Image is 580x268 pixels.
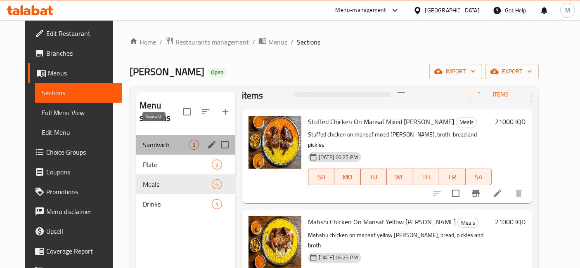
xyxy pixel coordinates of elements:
a: Upsell [28,221,122,241]
button: Branch-specific-item [466,183,486,203]
p: Stuffed chicken on mansaf mixed [PERSON_NAME], broth, bread and pickles [308,129,492,150]
a: Restaurants management [166,37,249,47]
span: Meals [456,118,477,127]
h6: 21000 IQD [495,216,526,228]
div: Menu-management [336,5,386,15]
button: MO [334,169,360,185]
span: Select to update [447,185,464,202]
span: Full Menu View [42,108,115,118]
a: Branches [28,43,122,63]
a: Choice Groups [28,142,122,162]
span: Mahshi Chicken On Mansaf Yellow [PERSON_NAME] [308,216,456,228]
a: Full Menu View [35,103,122,122]
span: FR [443,171,462,183]
span: Choice Groups [46,147,115,157]
a: Menus [28,63,122,83]
button: Add section [215,102,235,122]
div: Meals [457,218,479,228]
div: items [212,179,222,189]
a: Edit menu item [492,188,502,198]
a: Promotions [28,182,122,202]
button: TH [413,169,439,185]
button: import [429,64,482,79]
h2: Menu sections [140,99,183,124]
div: items [212,160,222,169]
span: Coverage Report [46,246,115,256]
button: WE [387,169,413,185]
a: Coupons [28,162,122,182]
span: Menus [268,37,287,47]
div: Drinks4 [136,194,235,214]
span: Open [208,69,227,76]
div: items [212,199,222,209]
span: Menus [48,68,115,78]
div: Meals [456,118,477,127]
li: / [291,37,294,47]
a: Sections [35,83,122,103]
div: Open [208,68,227,78]
div: items [189,140,199,150]
div: Sandwich3edit [136,135,235,155]
nav: Menu sections [136,132,235,217]
div: [GEOGRAPHIC_DATA] [425,6,480,15]
span: Select all sections [178,103,196,120]
nav: breadcrumb [130,37,539,47]
span: SA [469,171,488,183]
span: 5 [212,161,222,169]
span: Coupons [46,167,115,177]
span: SU [312,171,331,183]
button: TU [361,169,387,185]
span: MO [338,171,357,183]
span: 6 [212,181,222,188]
span: Plate [143,160,212,169]
span: Sections [42,88,115,98]
span: Sort sections [196,102,215,122]
h6: 21000 IQD [495,116,526,127]
button: SA [466,169,492,185]
span: Restaurants management [175,37,249,47]
button: FR [439,169,465,185]
a: Edit Menu [35,122,122,142]
span: Branches [46,48,115,58]
a: Menu disclaimer [28,202,122,221]
span: Drinks [143,199,212,209]
span: TU [364,171,384,183]
a: Edit Restaurant [28,24,122,43]
div: Plate5 [136,155,235,174]
span: Sections [297,37,320,47]
span: [DATE] 06:25 PM [315,254,361,261]
span: Meals [143,179,212,189]
h2: Menu items [242,77,284,102]
span: TH [417,171,436,183]
img: Stuffed Chicken On Mansaf Mixed Mandi Rice [249,116,301,169]
a: Menus [258,37,287,47]
span: [DATE] 06:25 PM [315,153,361,161]
button: SU [308,169,334,185]
li: / [159,37,162,47]
span: Sandwich [143,140,189,150]
span: WE [390,171,410,183]
span: [PERSON_NAME] [130,62,204,81]
span: Edit Restaurant [46,28,115,38]
span: Stuffed Chicken On Mansaf Mixed [PERSON_NAME] [308,115,454,128]
span: import [436,66,476,77]
a: Coverage Report [28,241,122,261]
span: Meals [458,218,478,228]
li: / [252,37,255,47]
span: export [492,66,532,77]
span: Upsell [46,226,115,236]
button: edit [206,139,218,151]
div: Meals6 [136,174,235,194]
span: M [565,6,570,15]
span: 3 [189,141,199,149]
button: export [485,64,539,79]
span: Promotions [46,187,115,197]
p: Mahshu chicken on mansaf yellow [PERSON_NAME], bread, pickles and broth [308,230,492,251]
button: delete [509,183,529,203]
span: Edit Menu [42,127,115,137]
span: 4 [212,200,222,208]
a: Home [130,37,156,47]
